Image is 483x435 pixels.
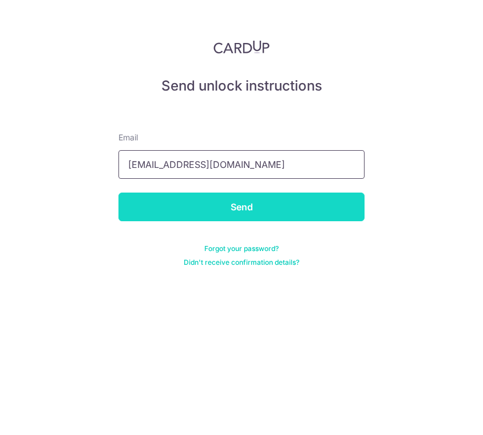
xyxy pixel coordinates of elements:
[118,150,365,179] input: Enter your Email
[118,77,365,95] h5: Send unlock instructions
[204,244,279,253] a: Forgot your password?
[213,40,270,54] img: CardUp Logo
[184,258,299,267] a: Didn't receive confirmation details?
[118,193,365,221] input: Send
[118,132,138,142] span: translation missing: en.devise.label.Email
